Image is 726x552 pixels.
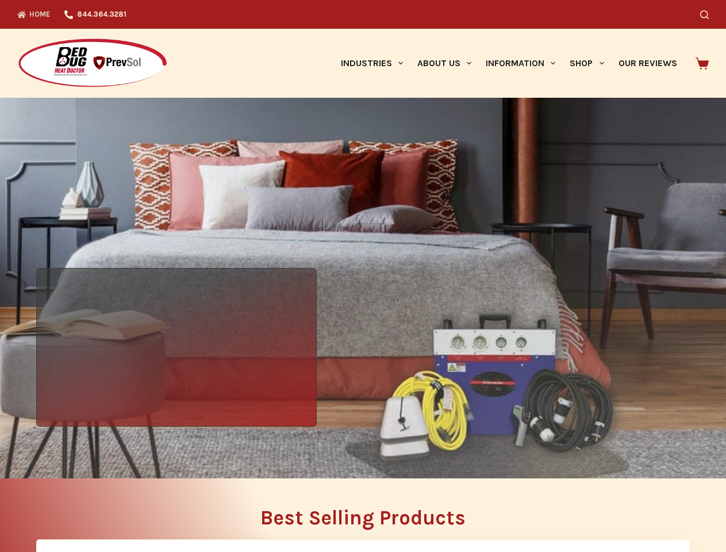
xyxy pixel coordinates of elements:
[17,38,168,89] img: Prevsol/Bed Bug Heat Doctor
[700,10,709,19] button: Search
[333,29,410,98] a: Industries
[410,29,478,98] a: About Us
[479,29,563,98] a: Information
[333,29,684,98] nav: Primary
[563,29,611,98] a: Shop
[36,508,690,528] h2: Best Selling Products
[611,29,684,98] a: Our Reviews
